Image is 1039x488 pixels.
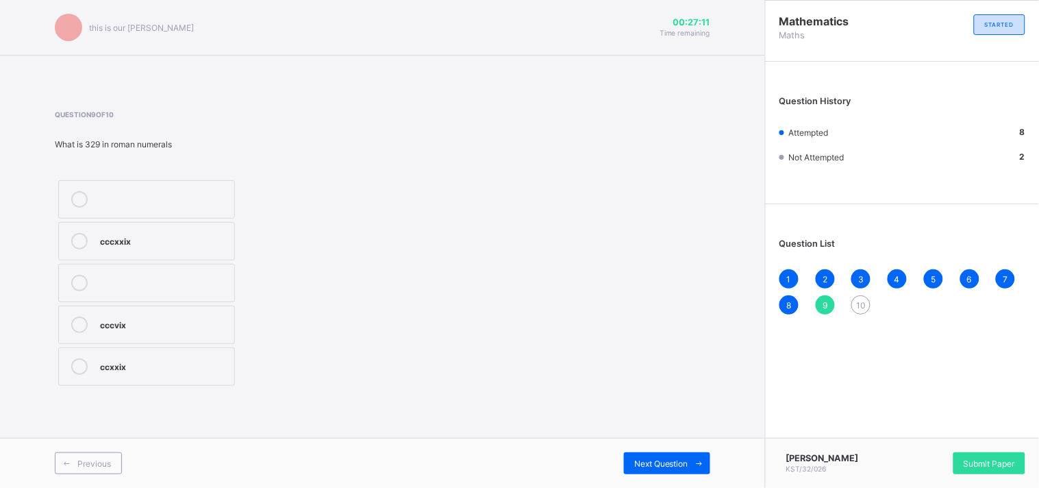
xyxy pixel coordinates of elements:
span: Question 9 of 10 [55,110,361,119]
span: 8 [787,300,792,310]
span: 9 [823,300,827,310]
span: 5 [931,274,936,284]
span: STARTED [985,21,1014,28]
span: Maths [779,30,903,40]
div: ccxxix [100,358,227,372]
span: Attempted [788,127,828,138]
span: 10 [856,300,866,310]
div: cccxxix [100,233,227,247]
span: Next Question [634,459,688,469]
span: Question List [779,239,836,249]
span: 1 [787,274,791,284]
span: 00:27:11 [660,17,710,27]
span: 7 [1003,274,1008,284]
span: Previous [77,459,111,469]
span: this is our [PERSON_NAME] [89,23,194,33]
span: Time remaining [660,29,710,37]
span: 6 [967,274,972,284]
span: Not Attempted [788,152,844,162]
span: Mathematics [779,14,903,28]
div: What is 329 in roman numerals [55,139,361,149]
b: 8 [1020,127,1025,137]
span: KST/32/026 [786,465,827,473]
span: [PERSON_NAME] [786,453,859,463]
span: 3 [858,274,864,284]
span: Submit Paper [964,459,1015,469]
span: 4 [894,274,900,284]
span: Question History [779,96,851,106]
b: 2 [1020,151,1025,162]
span: 2 [823,274,827,284]
div: cccvix [100,317,227,330]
